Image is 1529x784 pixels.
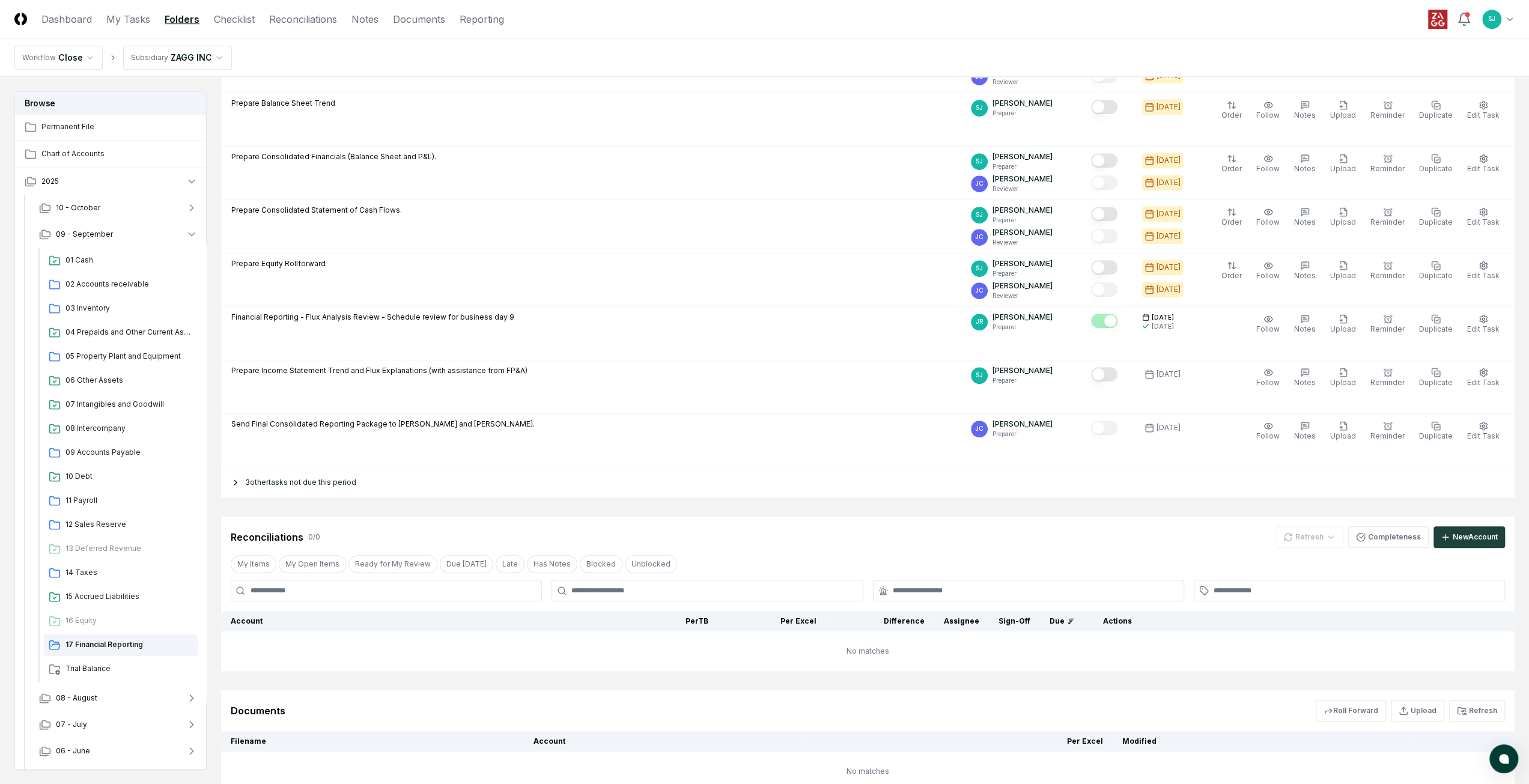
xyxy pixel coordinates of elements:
button: SJ [1481,8,1503,30]
a: 11 Payroll [44,490,198,512]
button: 09 - September [29,221,207,248]
span: JC [975,179,983,188]
button: Upload [1328,365,1358,390]
span: JC [975,424,983,433]
th: Difference [826,611,934,631]
span: Upload [1330,378,1356,387]
p: Preparer [992,376,1053,385]
img: ZAGG logo [1428,10,1447,29]
button: Follow [1254,205,1282,230]
button: Follow [1254,258,1282,284]
p: [PERSON_NAME] [992,312,1053,323]
span: 12 Sales Reserve [65,519,193,530]
button: Has Notes [527,555,577,573]
button: Duplicate [1417,258,1455,284]
span: Order [1221,164,1242,173]
span: Notes [1294,324,1316,333]
a: 01 Cash [44,250,198,272]
div: [DATE] [1157,155,1181,166]
p: Preparer [992,216,1053,225]
button: Reminder [1368,205,1407,230]
span: 11 Payroll [65,495,193,506]
p: Preparer [992,323,1053,332]
a: 05 Property Plant and Equipment [44,346,198,368]
p: [PERSON_NAME] [992,281,1053,291]
a: 07 Intangibles and Goodwill [44,394,198,416]
button: Refresh [1449,700,1505,722]
button: Edit Task [1465,312,1502,337]
th: Per Excel [806,731,1112,752]
span: Reminder [1370,217,1405,226]
a: 09 Accounts Payable [44,442,198,464]
span: SJ [976,371,983,380]
span: 17 Financial Reporting [65,639,193,650]
button: Order [1219,98,1244,123]
span: Edit Task [1467,271,1500,280]
button: Notes [1292,205,1318,230]
p: Reviewer [992,77,1053,87]
span: Notes [1294,271,1316,280]
div: [DATE] [1157,422,1181,433]
a: Folders [165,12,199,26]
p: Preparer [992,109,1053,118]
span: Follow [1256,111,1280,120]
button: Duplicate [1417,151,1455,177]
a: 10 Debt [44,466,198,488]
div: Due [1050,616,1074,627]
span: SJ [976,157,983,166]
button: Mark complete [1091,282,1117,297]
div: Workflow [22,52,56,63]
button: Mark complete [1091,229,1117,243]
span: Follow [1256,164,1280,173]
button: My Items [231,555,276,573]
p: [PERSON_NAME] [992,151,1053,162]
button: Edit Task [1465,98,1502,123]
span: Duplicate [1419,431,1453,440]
th: Assignee [934,611,989,631]
span: Edit Task [1467,111,1500,120]
button: 07 - July [29,711,207,738]
span: 10 - October [56,202,100,213]
span: 05 Property Plant and Equipment [65,351,193,362]
span: Trial Balance [65,663,193,674]
button: Notes [1292,312,1318,337]
span: 09 Accounts Payable [65,447,193,458]
span: JR [976,317,983,326]
span: Edit Task [1467,164,1500,173]
span: Duplicate [1419,164,1453,173]
span: 2025 [41,176,59,187]
button: 08 - August [29,685,207,711]
span: 10 Debt [65,471,193,482]
button: Edit Task [1465,365,1502,390]
a: 03 Inventory [44,298,198,320]
span: Reminder [1370,271,1405,280]
button: Duplicate [1417,365,1455,390]
span: Duplicate [1419,111,1453,120]
span: Duplicate [1419,271,1453,280]
span: Duplicate [1419,324,1453,333]
a: Permanent File [15,114,207,141]
button: Upload [1328,151,1358,177]
button: Reminder [1368,312,1407,337]
a: Chart of Accounts [15,141,207,168]
p: [PERSON_NAME] [992,205,1053,216]
span: [DATE] [1152,313,1174,322]
button: Upload [1328,258,1358,284]
button: Mark complete [1091,314,1117,328]
button: 10 - October [29,195,207,221]
span: Reminder [1370,378,1405,387]
div: Subsidiary [131,52,168,63]
button: Order [1219,205,1244,230]
div: 0 / 0 [308,532,320,542]
button: Notes [1292,419,1318,444]
span: Upload [1330,324,1356,333]
a: 08 Intercompany [44,418,198,440]
button: Order [1219,151,1244,177]
span: 13 Deferred Revenue [65,543,193,554]
span: SJ [976,264,983,273]
button: Reminder [1368,365,1407,390]
button: Blocked [580,555,622,573]
button: Notes [1292,365,1318,390]
p: [PERSON_NAME] [992,365,1053,376]
button: Follow [1254,98,1282,123]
